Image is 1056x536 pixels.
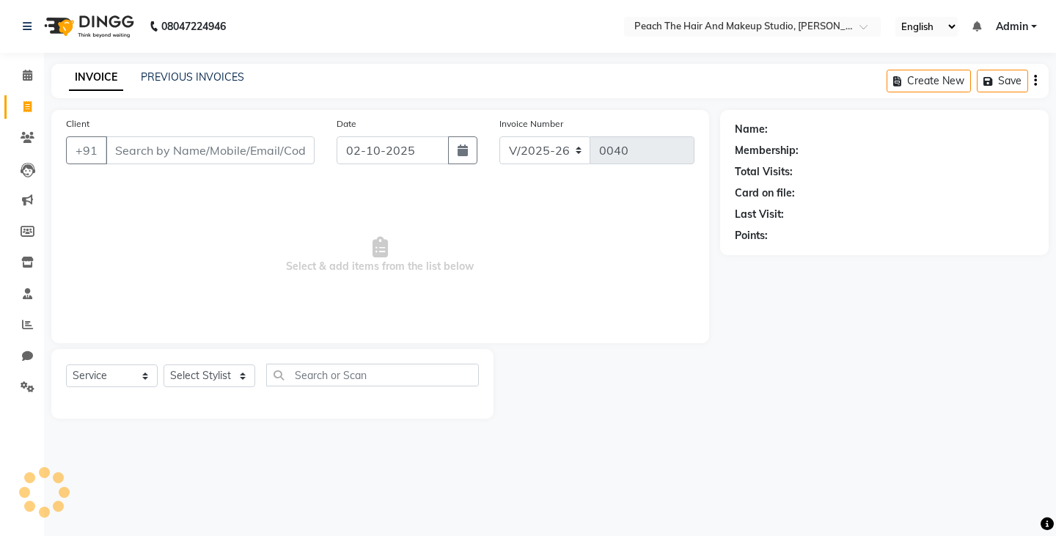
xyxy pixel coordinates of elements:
[69,65,123,91] a: INVOICE
[37,6,138,47] img: logo
[735,122,768,137] div: Name:
[977,70,1028,92] button: Save
[735,186,795,201] div: Card on file:
[735,207,784,222] div: Last Visit:
[266,364,479,386] input: Search or Scan
[499,117,563,131] label: Invoice Number
[66,136,107,164] button: +91
[66,182,694,328] span: Select & add items from the list below
[66,117,89,131] label: Client
[161,6,226,47] b: 08047224946
[996,19,1028,34] span: Admin
[887,70,971,92] button: Create New
[735,228,768,243] div: Points:
[735,143,799,158] div: Membership:
[337,117,356,131] label: Date
[106,136,315,164] input: Search by Name/Mobile/Email/Code
[735,164,793,180] div: Total Visits:
[141,70,244,84] a: PREVIOUS INVOICES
